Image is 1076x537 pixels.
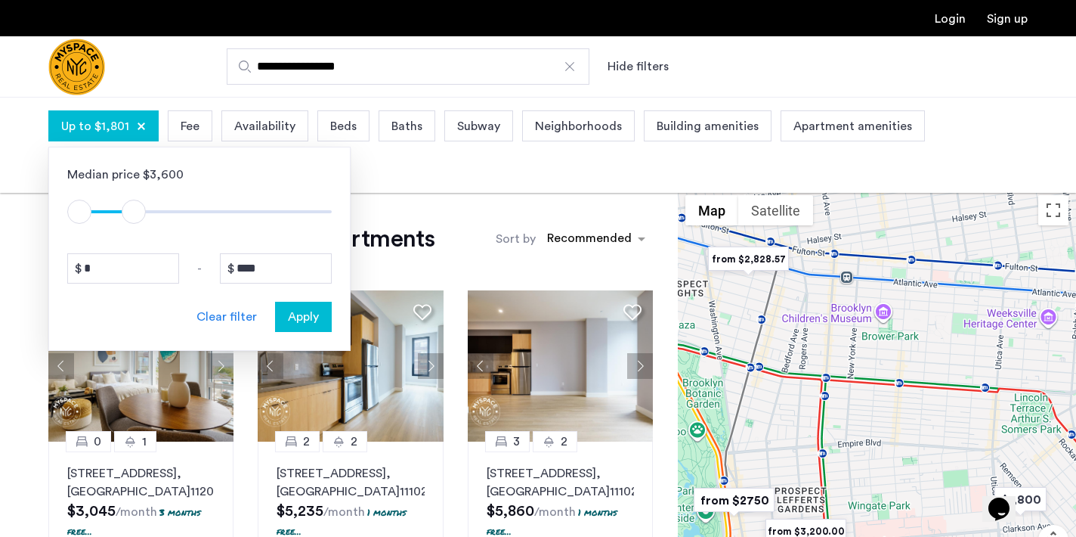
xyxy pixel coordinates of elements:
[67,166,332,184] div: Median price $3,600
[935,13,966,25] a: Login
[67,253,179,284] input: Price from
[181,117,199,135] span: Fee
[275,302,332,332] button: button
[48,39,105,95] a: Cazamio Logo
[608,57,669,76] button: Show or hide filters
[67,210,332,213] ngx-slider: ngx-slider
[535,117,622,135] span: Neighborhoods
[793,117,912,135] span: Apartment amenities
[197,259,202,278] span: -
[122,200,146,224] span: ngx-slider-max
[67,200,91,224] span: ngx-slider
[982,476,1031,522] iframe: chat widget
[196,308,257,326] div: Clear filter
[220,253,332,284] input: Price to
[227,48,589,85] input: Apartment Search
[330,117,357,135] span: Beds
[288,308,319,326] span: Apply
[234,117,295,135] span: Availability
[391,117,422,135] span: Baths
[48,39,105,95] img: logo
[61,117,129,135] span: Up to $1,801
[987,13,1028,25] a: Registration
[657,117,759,135] span: Building amenities
[457,117,500,135] span: Subway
